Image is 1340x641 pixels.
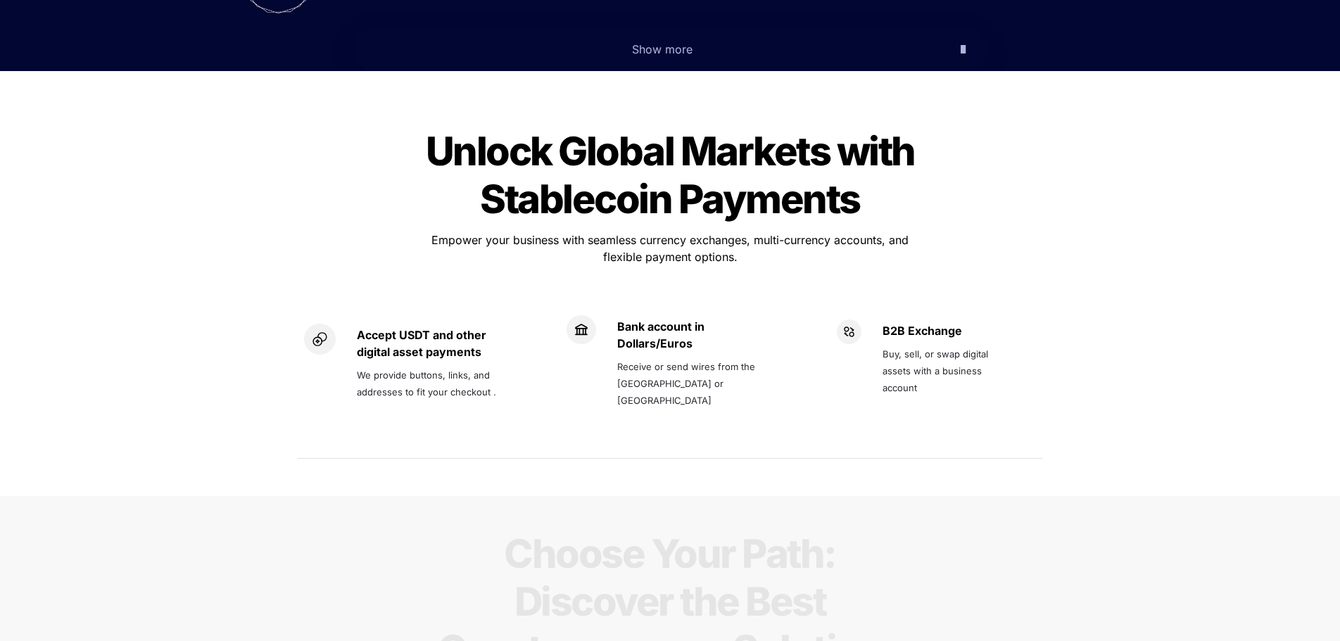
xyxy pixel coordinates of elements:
span: We provide buttons, links, and addresses to fit your checkout . [357,369,496,398]
span: Empower your business with seamless currency exchanges, multi-currency accounts, and flexible pay... [431,233,912,264]
strong: Accept USDT and other digital asset payments [357,328,489,359]
span: Receive or send wires from the [GEOGRAPHIC_DATA] or [GEOGRAPHIC_DATA] [617,361,758,406]
strong: Bank account in Dollars/Euros [617,319,707,350]
strong: B2B Exchange [883,324,962,338]
button: Show more [353,27,987,71]
span: Unlock Global Markets with Stablecoin Payments [426,127,922,223]
span: Show more [632,42,693,56]
span: Buy, sell, or swap digital assets with a business account [883,348,991,393]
